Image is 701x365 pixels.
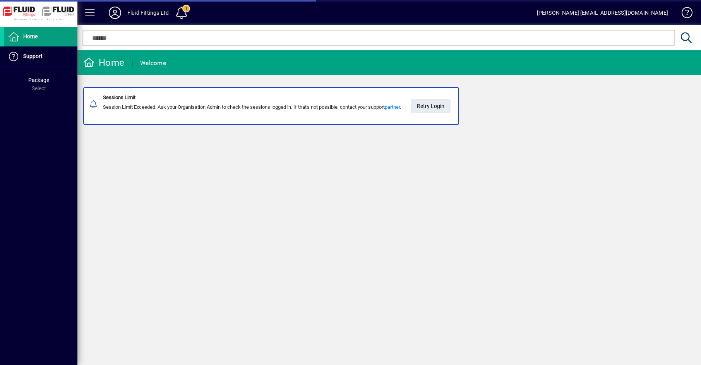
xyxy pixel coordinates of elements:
a: Support [4,47,77,66]
div: Session Limit Exceeded. Ask your Organisation Admin to check the sessions logged in. If that's no... [103,103,401,111]
a: partner [385,104,400,110]
app-alert-notification-menu-item: Sessions Limit [77,87,701,125]
span: Support [23,53,43,59]
button: Profile [103,6,127,20]
span: Retry Login [417,100,444,113]
div: Welcome [140,57,166,69]
span: Package [28,77,49,83]
span: Home [23,33,38,39]
div: Sessions Limit [103,94,401,101]
div: Home [83,57,124,69]
div: Fluid Fittings Ltd [127,7,169,19]
div: [PERSON_NAME] [EMAIL_ADDRESS][DOMAIN_NAME] [537,7,668,19]
button: Retry Login [411,99,451,113]
a: Knowledge Base [676,2,691,27]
